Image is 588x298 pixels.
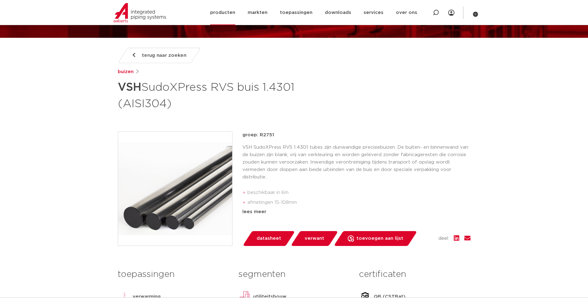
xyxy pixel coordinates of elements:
strong: VSH [118,82,141,93]
a: datasheet [242,231,295,246]
p: groep: R2751 [242,131,471,139]
a: verwant [290,231,338,246]
div: lees meer [242,208,471,216]
span: terug naar zoeken [142,50,186,60]
img: Product Image for VSH SudoXPress RVS buis 1.4301 (AISI304) [118,132,232,246]
h1: SudoXPress RVS buis 1.4301 (AISI304) [118,78,351,112]
h3: certificaten [359,268,470,281]
li: beschikbaar in 6m [247,188,471,198]
span: toevoegen aan lijst [356,234,403,243]
a: terug naar zoeken [117,48,201,63]
h3: toepassingen [118,268,229,281]
span: datasheet [257,234,281,243]
li: afmetingen 15-108mm [247,198,471,208]
p: VSH SudoXPress RVS 1.4301 tubes zijn dunwandige precisiebuizen. De buiten- en binnenwand van de b... [242,144,471,181]
span: deel: [438,235,449,242]
span: verwant [305,234,324,243]
h3: segmenten [238,268,350,281]
a: buizen [118,68,134,76]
